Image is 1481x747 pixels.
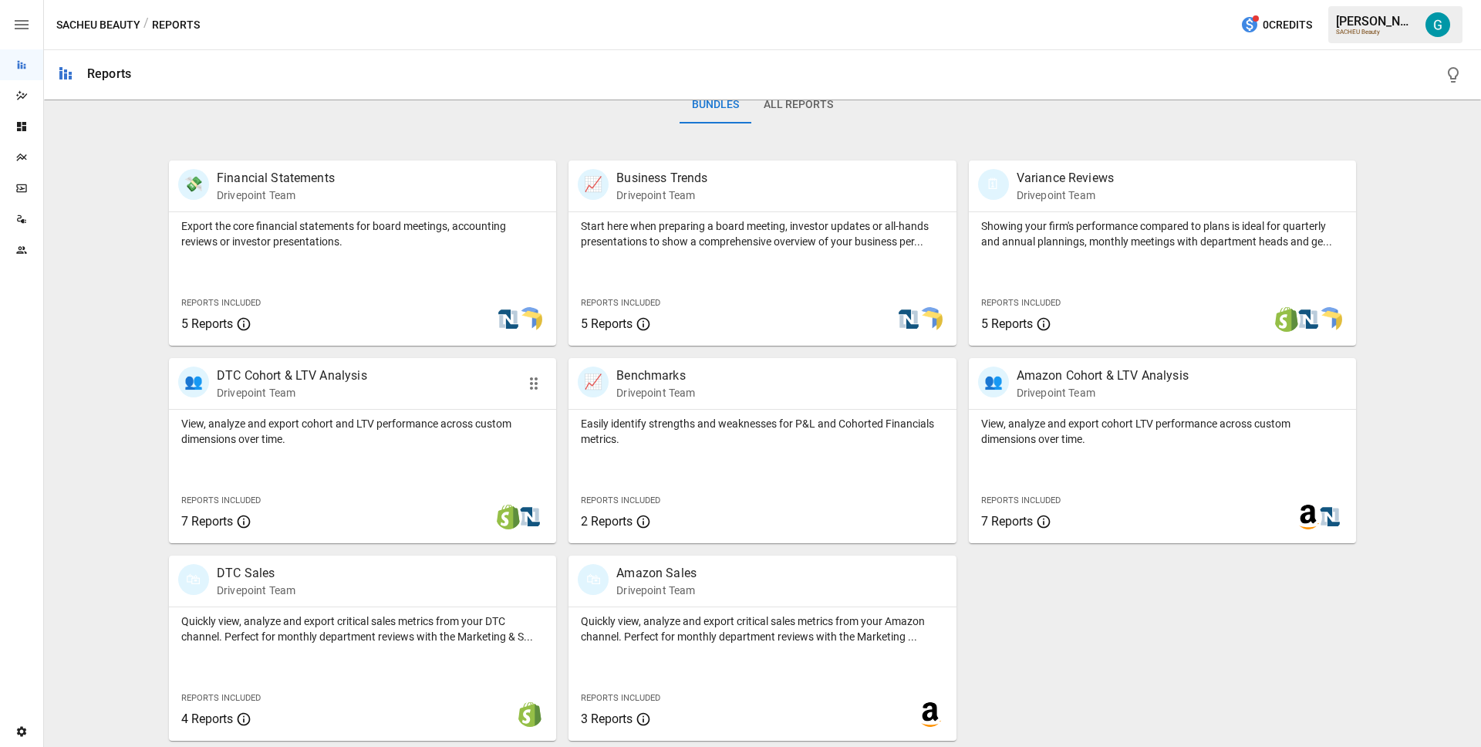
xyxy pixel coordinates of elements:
span: Reports Included [581,693,660,703]
div: 🛍 [178,564,209,595]
span: 0 Credits [1263,15,1312,35]
span: Reports Included [981,495,1061,505]
p: DTC Cohort & LTV Analysis [217,367,367,385]
p: Drivepoint Team [616,583,697,598]
img: amazon [918,702,943,727]
p: View, analyze and export cohort and LTV performance across custom dimensions over time. [181,416,544,447]
p: Drivepoint Team [1017,385,1189,401]
button: Bundles [680,86,751,123]
p: Amazon Sales [616,564,697,583]
p: Drivepoint Team [217,385,367,401]
span: 2 Reports [581,514,633,529]
button: 0Credits [1234,11,1318,39]
p: Export the core financial statements for board meetings, accounting reviews or investor presentat... [181,218,544,249]
div: 🛍 [578,564,609,595]
p: Drivepoint Team [616,188,707,203]
p: Drivepoint Team [217,583,295,598]
p: Drivepoint Team [1017,188,1114,203]
img: amazon [1296,505,1321,529]
img: netsuite [1296,307,1321,332]
p: Benchmarks [616,367,695,385]
img: netsuite [496,307,521,332]
div: [PERSON_NAME] [1336,14,1416,29]
span: 3 Reports [581,712,633,726]
img: smart model [1317,307,1342,332]
p: Drivepoint Team [217,188,335,203]
img: shopify [1274,307,1299,332]
p: Drivepoint Team [616,385,695,401]
div: 👥 [178,367,209,397]
p: Business Trends [616,169,707,188]
div: 💸 [178,169,209,200]
span: 5 Reports [981,316,1033,331]
p: Showing your firm's performance compared to plans is ideal for quarterly and annual plannings, mo... [981,218,1344,249]
span: 4 Reports [181,712,233,726]
span: Reports Included [981,298,1061,308]
span: Reports Included [181,693,261,703]
div: 📈 [578,169,609,200]
img: netsuite [1317,505,1342,529]
span: Reports Included [181,495,261,505]
button: Gavin Acres [1416,3,1459,46]
span: Reports Included [581,298,660,308]
img: netsuite [518,505,542,529]
p: View, analyze and export cohort LTV performance across custom dimensions over time. [981,416,1344,447]
div: Reports [87,66,131,81]
p: Quickly view, analyze and export critical sales metrics from your Amazon channel. Perfect for mon... [581,613,943,644]
p: Variance Reviews [1017,169,1114,188]
button: All Reports [751,86,845,123]
div: 🗓 [978,169,1009,200]
p: Amazon Cohort & LTV Analysis [1017,367,1189,385]
span: 7 Reports [181,514,233,529]
span: 7 Reports [981,514,1033,529]
div: SACHEU Beauty [1336,29,1416,35]
p: Quickly view, analyze and export critical sales metrics from your DTC channel. Perfect for monthl... [181,613,544,644]
span: Reports Included [181,298,261,308]
div: / [143,15,149,35]
img: netsuite [896,307,921,332]
p: Financial Statements [217,169,335,188]
img: shopify [496,505,521,529]
p: DTC Sales [217,564,295,583]
span: Reports Included [581,495,660,505]
div: 📈 [578,367,609,397]
img: smart model [918,307,943,332]
img: Gavin Acres [1425,12,1450,37]
p: Start here when preparing a board meeting, investor updates or all-hands presentations to show a ... [581,218,943,249]
span: 5 Reports [181,316,233,331]
span: 5 Reports [581,316,633,331]
div: 👥 [978,367,1009,397]
p: Easily identify strengths and weaknesses for P&L and Cohorted Financials metrics. [581,416,943,447]
img: smart model [518,307,542,332]
button: SACHEU Beauty [56,15,140,35]
img: shopify [518,702,542,727]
